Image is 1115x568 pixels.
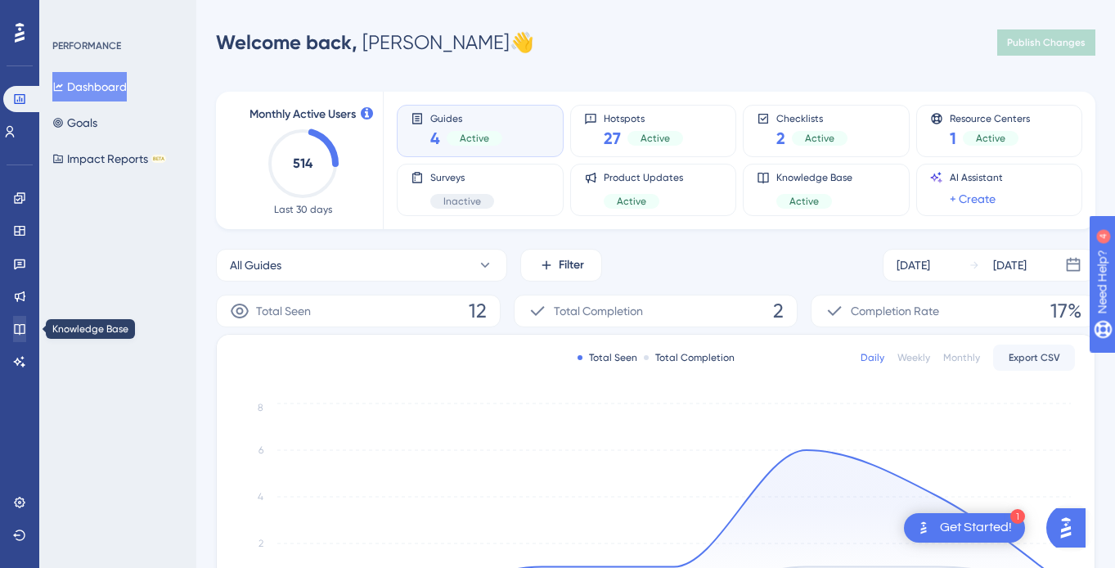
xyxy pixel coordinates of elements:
[897,255,930,275] div: [DATE]
[1010,509,1025,524] div: 1
[256,301,311,321] span: Total Seen
[151,155,166,163] div: BETA
[1007,36,1086,49] span: Publish Changes
[997,29,1095,56] button: Publish Changes
[943,351,980,364] div: Monthly
[259,444,263,456] tspan: 6
[258,491,263,503] tspan: 4
[52,108,97,137] button: Goals
[443,195,481,208] span: Inactive
[258,402,263,413] tspan: 8
[52,144,166,174] button: Impact ReportsBETA
[250,105,356,124] span: Monthly Active Users
[914,518,933,538] img: launcher-image-alternative-text
[950,189,996,209] a: + Create
[604,171,683,184] span: Product Updates
[993,255,1027,275] div: [DATE]
[993,345,1075,371] button: Export CSV
[773,298,784,324] span: 2
[940,519,1012,537] div: Get Started!
[776,112,847,124] span: Checklists
[976,132,1005,145] span: Active
[776,171,852,184] span: Knowledge Base
[851,301,939,321] span: Completion Rate
[604,112,683,124] span: Hotspots
[789,195,819,208] span: Active
[216,30,357,54] span: Welcome back,
[259,538,263,549] tspan: 2
[460,132,489,145] span: Active
[1009,351,1060,364] span: Export CSV
[559,255,584,275] span: Filter
[617,195,646,208] span: Active
[230,255,281,275] span: All Guides
[430,112,502,124] span: Guides
[216,249,507,282] button: All Guides
[904,513,1025,543] div: Open Get Started! checklist, remaining modules: 1
[52,72,127,101] button: Dashboard
[1046,503,1095,552] iframe: UserGuiding AI Assistant Launcher
[38,4,102,24] span: Need Help?
[805,132,834,145] span: Active
[114,8,119,21] div: 4
[644,351,735,364] div: Total Completion
[950,112,1030,124] span: Resource Centers
[578,351,637,364] div: Total Seen
[430,127,440,150] span: 4
[641,132,670,145] span: Active
[554,301,643,321] span: Total Completion
[950,171,1003,184] span: AI Assistant
[52,39,121,52] div: PERFORMANCE
[430,171,494,184] span: Surveys
[950,127,956,150] span: 1
[861,351,884,364] div: Daily
[216,29,534,56] div: [PERSON_NAME] 👋
[1050,298,1081,324] span: 17%
[897,351,930,364] div: Weekly
[520,249,602,282] button: Filter
[604,127,621,150] span: 27
[293,156,313,171] text: 514
[776,127,785,150] span: 2
[469,298,487,324] span: 12
[274,203,332,216] span: Last 30 days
